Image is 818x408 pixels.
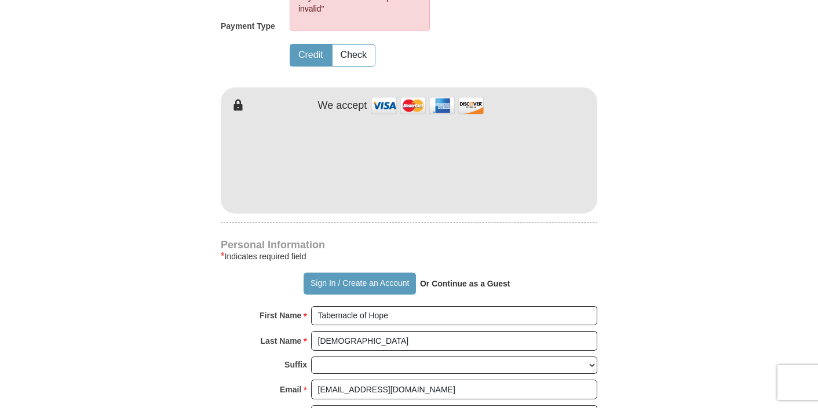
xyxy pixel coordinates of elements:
iframe: To enrich screen reader interactions, please activate Accessibility in Grammarly extension settings [221,112,597,211]
h4: Personal Information [221,240,597,249]
button: Check [333,45,375,66]
strong: Email [280,381,301,398]
h4: We accept [318,100,367,112]
strong: Suffix [284,356,307,373]
strong: Or Continue as a Guest [420,279,510,288]
button: Sign In / Create an Account [304,273,415,295]
strong: Last Name [261,333,302,349]
img: credit cards accepted [370,93,485,118]
div: Indicates required field [221,249,597,263]
strong: First Name [260,307,301,324]
h5: Payment Type [221,21,275,31]
button: Credit [290,45,331,66]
